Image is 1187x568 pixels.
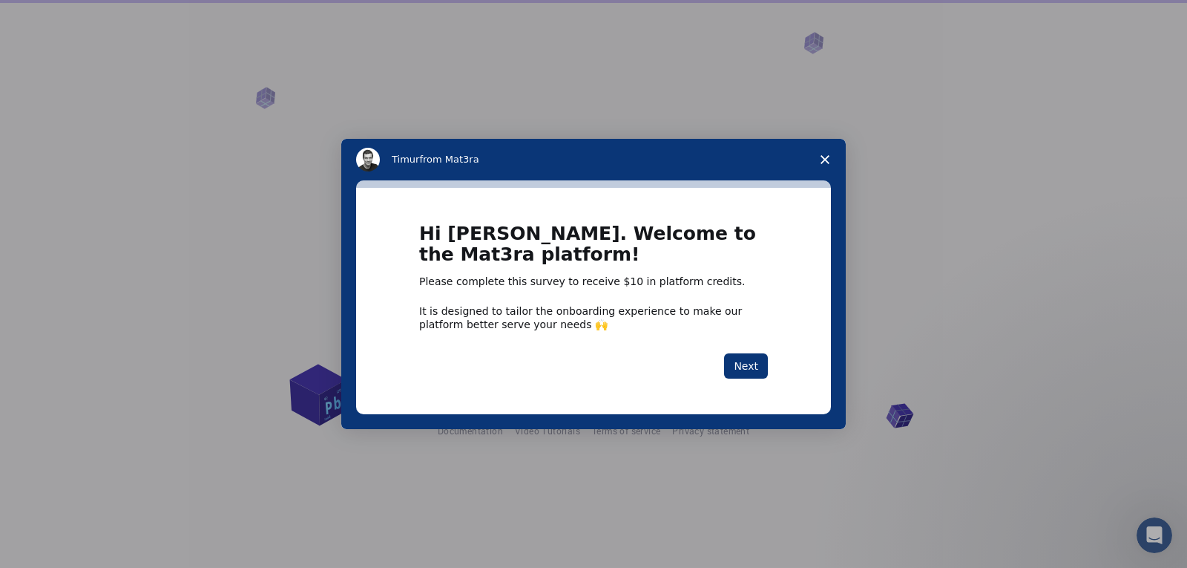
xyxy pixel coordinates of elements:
span: Timur [392,154,419,165]
img: Profile image for Timur [356,148,380,172]
div: It is designed to tailor the onboarding experience to make our platform better serve your needs 🙌 [419,304,768,331]
div: Please complete this survey to receive $10 in platform credits. [419,275,768,290]
button: Next [724,353,768,379]
span: Close survey [804,139,846,180]
h1: Hi [PERSON_NAME]. Welcome to the Mat3ra platform! [419,223,768,275]
span: Support [30,10,83,24]
span: from Mat3ra [419,154,479,165]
